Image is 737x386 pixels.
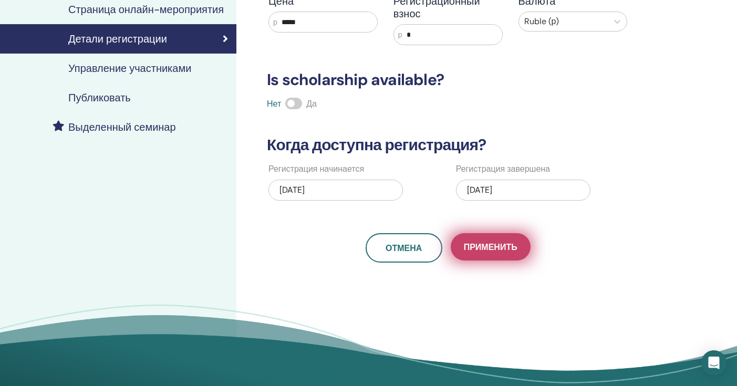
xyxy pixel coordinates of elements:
[398,29,402,40] span: р
[366,233,442,263] a: Отмена
[68,33,167,45] h4: Детали регистрации
[267,98,281,109] span: Нет
[456,180,590,201] div: [DATE]
[268,180,403,201] div: [DATE]
[701,350,726,375] div: Open Intercom Messenger
[261,135,635,154] h3: Когда доступна регистрация?
[268,163,364,175] label: Регистрация начинается
[456,163,550,175] label: Регистрация завершена
[68,62,191,75] h4: Управление участниками
[464,242,517,253] span: Применить
[273,17,277,28] span: р
[68,121,176,133] h4: Выделенный семинар
[386,243,422,254] span: Отмена
[68,91,131,104] h4: Публиковать
[261,70,635,89] h3: Is scholarship available?
[306,98,317,109] span: Да
[68,3,224,16] h4: Страница онлайн-мероприятия
[451,233,531,260] button: Применить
